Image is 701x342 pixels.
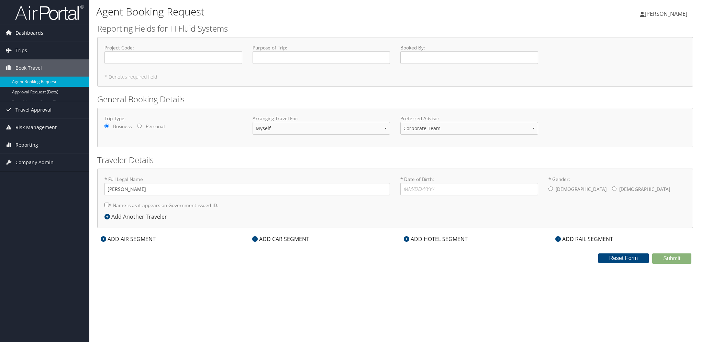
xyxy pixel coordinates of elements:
[104,199,219,212] label: * Name is as it appears on Government issued ID.
[400,51,538,64] input: Booked By:
[253,51,390,64] input: Purpose of Trip:
[104,51,242,64] input: Project Code:
[15,42,27,59] span: Trips
[104,115,242,122] label: Trip Type:
[552,235,616,243] div: ADD RAIL SEGMENT
[253,115,390,122] label: Arranging Travel For:
[146,123,165,130] label: Personal
[113,123,132,130] label: Business
[400,235,471,243] div: ADD HOTEL SEGMENT
[15,4,84,21] img: airportal-logo.png
[97,154,693,166] h2: Traveler Details
[104,44,242,64] label: Project Code :
[97,23,693,34] h2: Reporting Fields for TI Fluid Systems
[548,176,686,196] label: * Gender:
[400,183,538,195] input: * Date of Birth:
[598,253,649,263] button: Reset Form
[640,3,694,24] a: [PERSON_NAME]
[96,4,495,19] h1: Agent Booking Request
[97,93,693,105] h2: General Booking Details
[548,186,553,191] input: * Gender:[DEMOGRAPHIC_DATA][DEMOGRAPHIC_DATA]
[645,10,687,18] span: [PERSON_NAME]
[400,44,538,64] label: Booked By :
[15,119,57,136] span: Risk Management
[253,44,390,64] label: Purpose of Trip :
[652,253,691,264] button: Submit
[15,101,52,118] span: Travel Approval
[104,183,390,195] input: * Full Legal Name
[104,213,170,221] div: Add Another Traveler
[104,75,686,79] h5: * Denotes required field
[104,203,109,207] input: * Name is as it appears on Government issued ID.
[15,154,54,171] span: Company Admin
[619,183,670,196] label: [DEMOGRAPHIC_DATA]
[400,115,538,122] label: Preferred Advisor
[15,24,43,42] span: Dashboards
[249,235,313,243] div: ADD CAR SEGMENT
[104,176,390,195] label: * Full Legal Name
[400,176,538,195] label: * Date of Birth:
[15,136,38,153] span: Reporting
[15,59,42,77] span: Book Travel
[97,235,159,243] div: ADD AIR SEGMENT
[612,186,616,191] input: * Gender:[DEMOGRAPHIC_DATA][DEMOGRAPHIC_DATA]
[556,183,607,196] label: [DEMOGRAPHIC_DATA]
